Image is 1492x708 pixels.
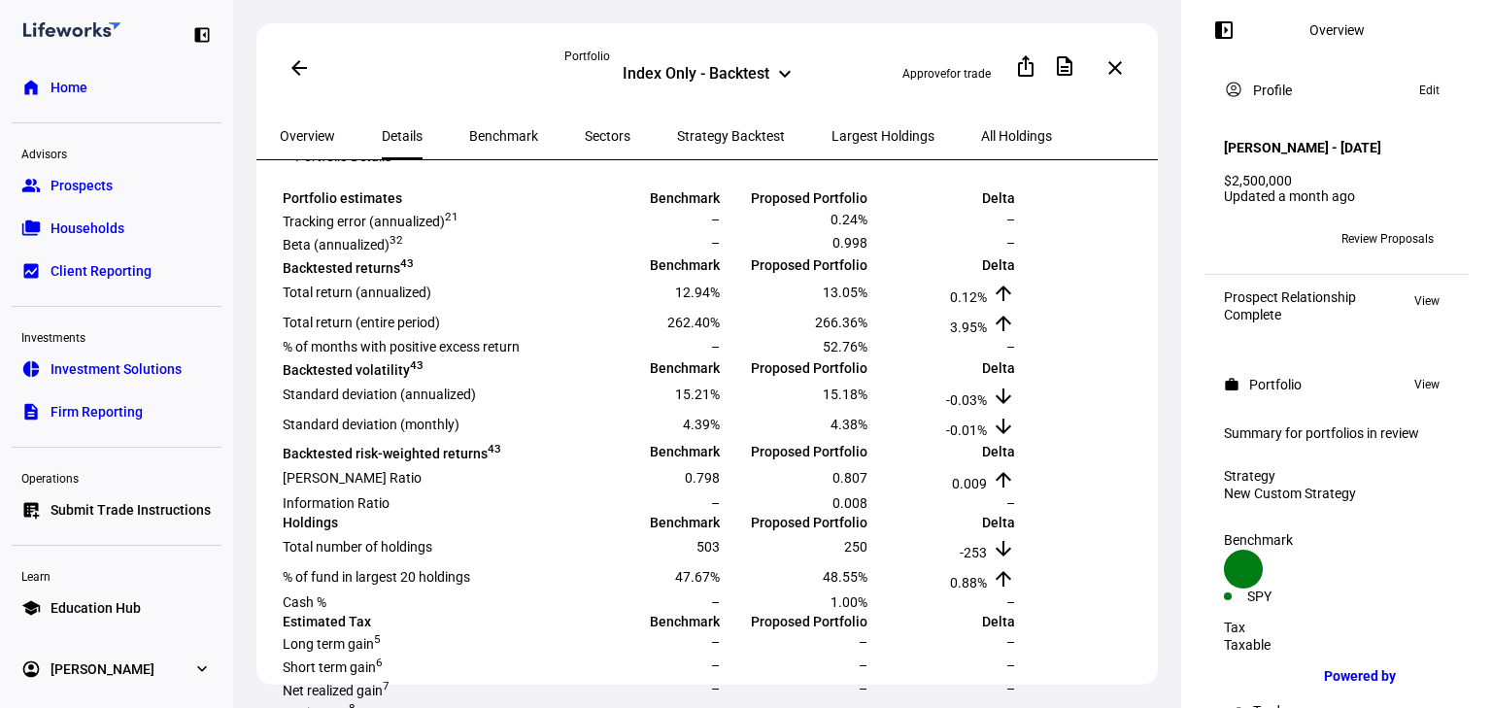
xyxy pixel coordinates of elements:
[51,359,182,379] span: Investment Solutions
[12,561,221,589] div: Learn
[383,679,390,692] sup: 7
[575,189,721,207] td: Benchmark
[488,442,494,455] sup: 4
[1224,425,1449,441] div: Summary for portfolios in review
[815,315,867,330] span: 266.36%
[282,255,573,277] td: Backtested returns
[667,315,720,330] span: 262.40%
[400,256,407,270] sup: 4
[946,392,987,408] span: -0.03%
[283,387,476,402] span: Standard deviation (annualized)
[902,67,946,81] span: Approve
[711,235,720,251] span: –
[192,25,212,45] eth-mat-symbol: left_panel_close
[946,422,987,438] span: -0.01%
[1224,79,1449,102] eth-panel-overview-card-header: Profile
[946,67,991,81] span: for trade
[283,339,520,354] span: % of months with positive excess return
[1224,373,1449,396] eth-panel-overview-card-header: Portfolio
[283,594,326,610] span: Cash %
[723,613,868,630] td: Proposed Portfolio
[992,567,1015,590] mat-icon: arrow_upward
[1224,637,1449,653] div: Taxable
[1006,681,1015,696] span: –
[51,500,211,520] span: Submit Trade Instructions
[283,683,390,698] span: Net realized gain
[823,387,867,402] span: 15.18%
[51,176,113,195] span: Prospects
[1006,495,1015,511] span: –
[1053,54,1076,78] mat-icon: description
[711,339,720,354] span: –
[282,189,573,207] td: Portfolio estimates
[1224,173,1449,188] div: $2,500,000
[12,252,221,290] a: bid_landscapeClient Reporting
[382,129,423,143] span: Details
[1006,235,1015,251] span: –
[21,359,41,379] eth-mat-symbol: pie_chart
[1006,634,1015,650] span: –
[283,539,432,555] span: Total number of holdings
[12,350,221,388] a: pie_chartInvestment Solutions
[1419,79,1440,102] span: Edit
[282,613,573,630] td: Estimated Tax
[12,322,221,350] div: Investments
[21,598,41,618] eth-mat-symbol: school
[376,656,383,669] sup: 6
[51,402,143,421] span: Firm Reporting
[283,569,470,585] span: % of fund in largest 20 holdings
[950,289,987,305] span: 0.12%
[494,442,501,455] sup: 3
[1224,188,1449,204] div: Updated a month ago
[675,285,720,300] span: 12.94%
[575,357,721,379] td: Benchmark
[823,339,867,354] span: 52.76%
[21,402,41,421] eth-mat-symbol: description
[1247,589,1337,604] div: SPY
[12,209,221,248] a: folder_copyHouseholds
[1224,377,1239,392] mat-icon: work
[696,539,720,555] span: 503
[283,495,390,511] span: Information Ratio
[1006,657,1015,673] span: –
[407,256,414,270] sup: 3
[51,659,154,679] span: [PERSON_NAME]
[192,659,212,679] eth-mat-symbol: expand_more
[283,417,459,432] span: Standard deviation (monthly)
[952,476,987,491] span: 0.009
[844,539,867,555] span: 250
[950,575,987,590] span: 0.88%
[1414,373,1440,396] span: View
[575,255,721,277] td: Benchmark
[992,282,1015,305] mat-icon: arrow_upward
[723,441,868,462] td: Proposed Portfolio
[960,545,987,560] span: -253
[992,385,1015,408] mat-icon: arrow_downward
[870,441,1016,462] td: Delta
[711,594,720,610] span: –
[683,417,720,432] span: 4.39%
[711,212,720,227] span: –
[831,129,934,143] span: Largest Holdings
[282,514,573,531] td: Holdings
[1224,289,1356,305] div: Prospect Relationship
[21,261,41,281] eth-mat-symbol: bid_landscape
[1309,22,1365,38] div: Overview
[832,470,867,486] span: 0.807
[832,495,867,511] span: 0.008
[1224,140,1381,155] h4: [PERSON_NAME] - [DATE]
[51,598,141,618] span: Education Hub
[992,415,1015,438] mat-icon: arrow_downward
[12,68,221,107] a: homeHome
[711,681,720,696] span: –
[417,358,424,372] sup: 3
[282,441,573,462] td: Backtested risk-weighted returns
[1326,223,1449,254] button: Review Proposals
[1341,223,1434,254] span: Review Proposals
[1212,18,1236,42] mat-icon: left_panel_open
[711,634,720,650] span: –
[51,219,124,238] span: Households
[831,594,867,610] span: 1.00%
[677,129,785,143] span: Strategy Backtest
[1014,54,1037,78] mat-icon: ios_share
